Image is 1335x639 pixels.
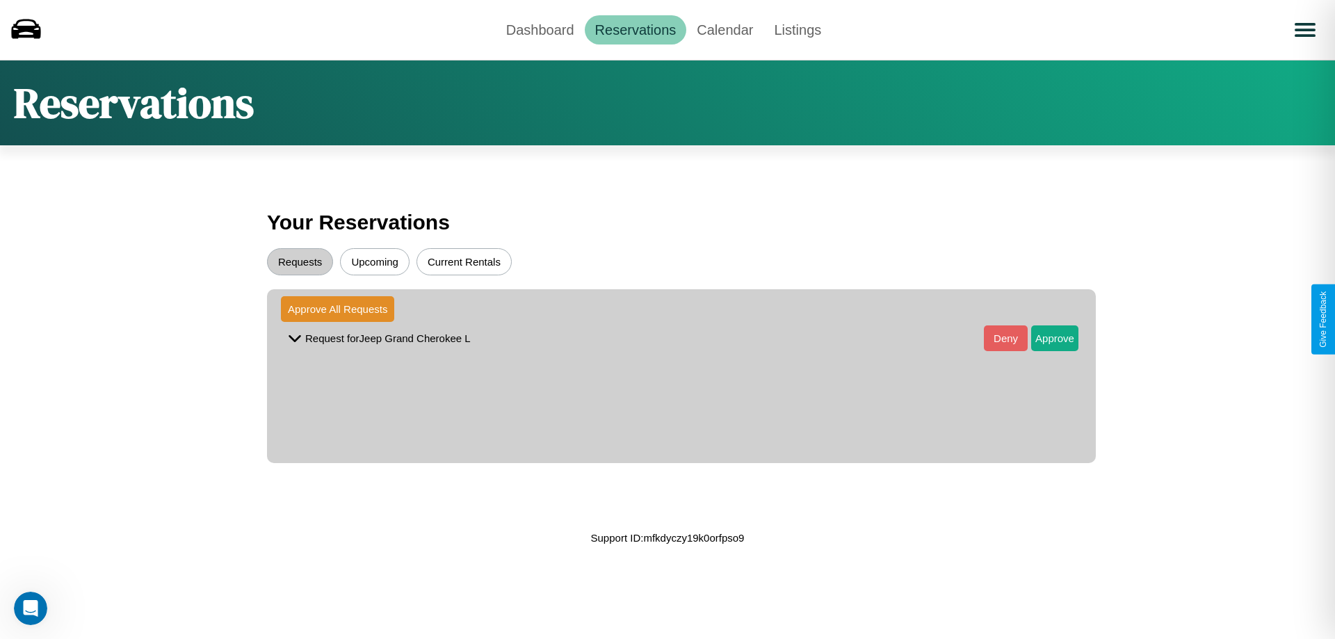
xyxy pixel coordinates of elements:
a: Listings [763,15,832,45]
iframe: Intercom live chat [14,592,47,625]
a: Calendar [686,15,763,45]
a: Reservations [585,15,687,45]
button: Deny [984,325,1028,351]
a: Dashboard [496,15,585,45]
button: Approve [1031,325,1078,351]
div: Give Feedback [1318,291,1328,348]
button: Current Rentals [416,248,512,275]
button: Upcoming [340,248,410,275]
button: Approve All Requests [281,296,394,322]
h3: Your Reservations [267,204,1068,241]
button: Requests [267,248,333,275]
h1: Reservations [14,74,254,131]
button: Open menu [1286,10,1325,49]
p: Support ID: mfkdyczy19k0orfpso9 [591,528,745,547]
p: Request for Jeep Grand Cherokee L [305,329,471,348]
